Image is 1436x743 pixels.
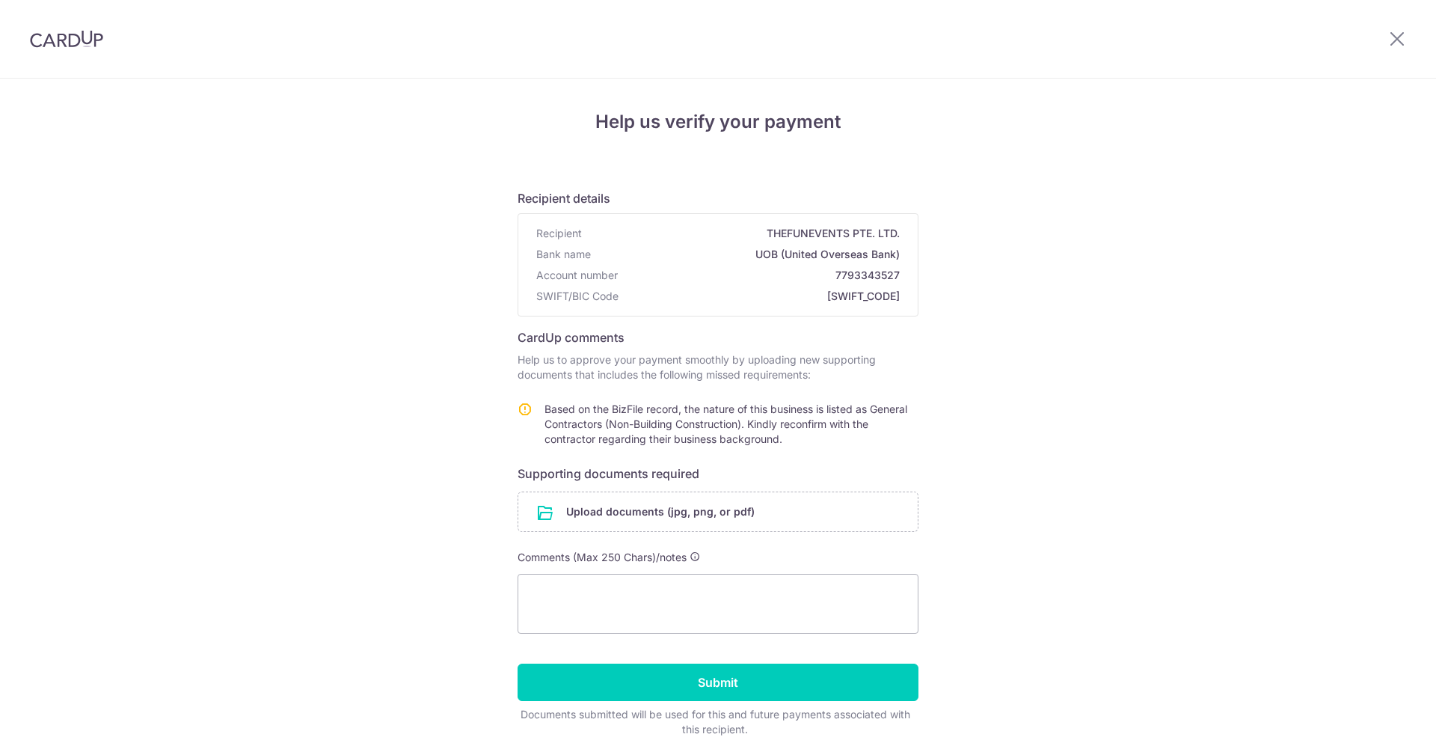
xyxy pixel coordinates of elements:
span: Account number [536,268,618,283]
span: Comments (Max 250 Chars)/notes [518,551,687,563]
span: Based on the BizFile record, the nature of this business is listed as General Contractors (Non-Bu... [544,403,907,445]
span: [SWIFT_CODE] [625,289,900,304]
img: CardUp [30,30,103,48]
h6: CardUp comments [518,328,918,346]
span: 7793343527 [624,268,900,283]
div: Upload documents (jpg, png, or pdf) [518,492,918,532]
span: Bank name [536,247,591,262]
h6: Recipient details [518,189,918,207]
span: Recipient [536,226,582,241]
h4: Help us verify your payment [518,108,918,135]
p: Help us to approve your payment smoothly by uploading new supporting documents that includes the ... [518,352,918,382]
span: UOB (United Overseas Bank) [597,247,900,262]
span: THEFUNEVENTS PTE. LTD. [588,226,900,241]
input: Submit [518,664,918,701]
h6: Supporting documents required [518,465,918,483]
div: Documents submitted will be used for this and future payments associated with this recipient. [518,707,912,737]
span: SWIFT/BIC Code [536,289,619,304]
